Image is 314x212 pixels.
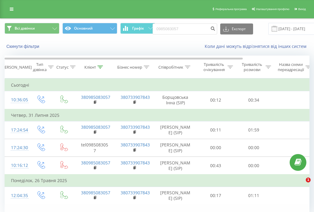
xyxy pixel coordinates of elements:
[306,178,311,182] span: 1
[278,62,304,72] div: Назва схеми переадресації
[5,44,42,49] button: Скинути фільтри
[197,139,235,156] td: 00:00
[75,139,115,156] td: tel0985083057
[1,65,32,70] div: [PERSON_NAME]
[117,65,142,70] div: Бізнес номер
[154,157,197,175] td: [PERSON_NAME] (SIP)
[154,139,197,156] td: [PERSON_NAME] (SIP)
[197,187,235,204] td: 00:17
[154,121,197,139] td: [PERSON_NAME] (SIP)
[235,139,273,156] td: 00:00
[56,65,69,70] div: Статус
[154,187,197,204] td: [PERSON_NAME] (SIP)
[298,7,306,11] span: Вихід
[158,65,183,70] div: Співробітник
[5,23,59,34] button: Всі дзвінки
[240,62,264,72] div: Тривалість розмови
[154,91,197,109] td: Борщовська Інна (SIP)
[81,190,110,196] a: 380985083057
[11,94,23,106] div: 10:36:05
[11,160,23,171] div: 10:16:12
[235,91,273,109] td: 00:34
[202,62,226,72] div: Тривалість очікування
[293,178,308,192] iframe: Intercom live chat
[15,26,35,31] span: Всі дзвінки
[153,23,217,34] input: Пошук за номером
[121,124,150,130] a: 380733907843
[11,142,23,154] div: 17:24:30
[120,23,155,34] button: Графік
[220,23,253,34] button: Експорт
[11,124,23,136] div: 17:24:54
[81,94,110,100] a: 380985083057
[81,124,110,130] a: 380985083057
[215,7,247,11] span: Реферальна програма
[235,187,273,204] td: 01:11
[132,26,144,31] span: Графік
[205,43,309,49] a: Коли дані можуть відрізнятися вiд інших систем
[33,62,47,72] div: Тип дзвінка
[62,23,117,34] button: Основний
[235,157,273,175] td: 00:00
[197,91,235,109] td: 00:12
[197,121,235,139] td: 00:11
[121,142,150,148] a: 380733907843
[11,190,23,202] div: 12:04:35
[121,160,150,166] a: 380733907843
[235,121,273,139] td: 01:59
[81,160,110,166] a: 380985083057
[256,7,289,11] span: Налаштування профілю
[121,94,150,100] a: 380733907843
[197,157,235,175] td: 00:43
[121,190,150,196] a: 380733907843
[84,65,96,70] div: Клієнт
